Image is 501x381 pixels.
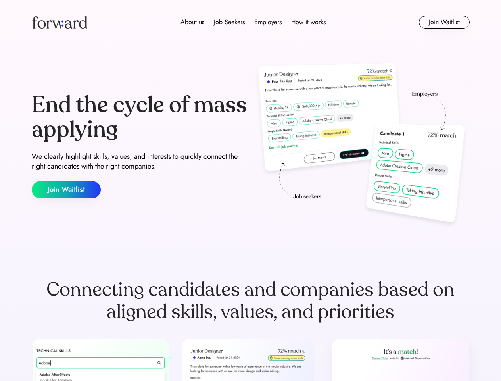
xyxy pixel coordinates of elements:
div: We clearly highlight skills, values, and interests to quickly connect the right candidates with t... [32,152,248,171]
div: How it works [291,17,326,27]
img: hero-image.png [254,60,470,231]
button: Join Waitlist [32,181,101,198]
div: About us [180,17,204,27]
button: Join Waitlist [419,16,470,29]
div: Employers [254,17,282,27]
div: Job Seekers [214,17,245,27]
div: End the cycle of mass applying [32,93,248,142]
img: Forward logo [32,16,87,29]
div: Connecting candidates and companies based on aligned skills, values, and priorities [32,279,470,323]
